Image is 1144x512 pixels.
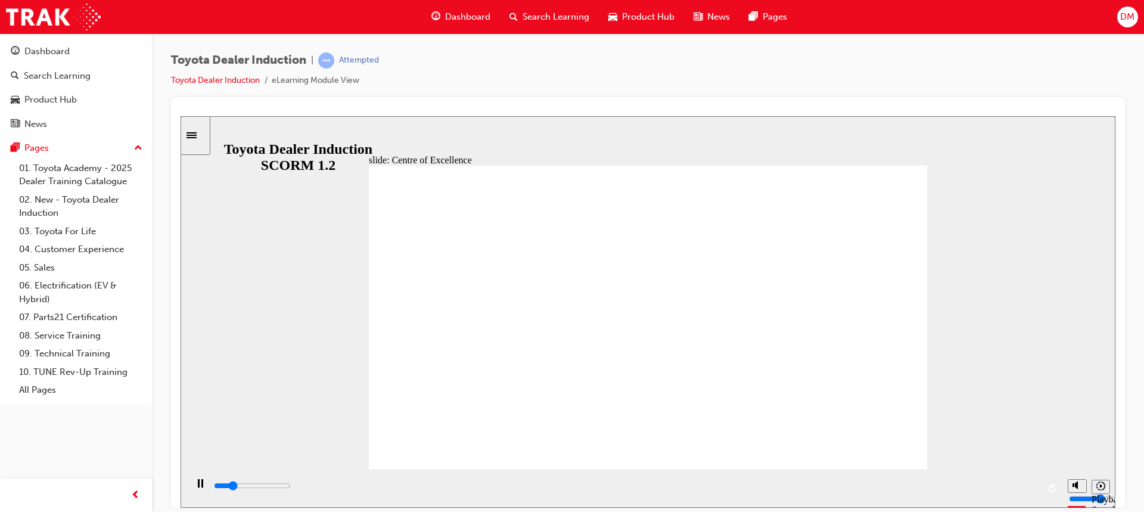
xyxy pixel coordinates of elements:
[171,54,306,67] span: Toyota Dealer Induction
[131,488,140,503] span: prev-icon
[749,10,758,24] span: pages-icon
[500,5,599,29] a: search-iconSearch Learning
[24,141,49,155] div: Pages
[5,89,147,111] a: Product Hub
[863,364,881,381] button: Replay (Ctrl+Alt+R)
[14,240,147,259] a: 04. Customer Experience
[1117,7,1138,27] button: DM
[431,10,440,24] span: guage-icon
[171,75,260,85] a: Toyota Dealer Induction
[11,46,20,57] span: guage-icon
[339,55,379,66] div: Attempted
[509,10,518,24] span: search-icon
[14,327,147,345] a: 08. Service Training
[14,363,147,381] a: 10. TUNE Rev-Up Training
[5,113,147,135] a: News
[11,143,20,154] span: pages-icon
[14,191,147,222] a: 02. New - Toyota Dealer Induction
[14,345,147,363] a: 09. Technical Training
[5,65,147,87] a: Search Learning
[763,10,787,24] span: Pages
[24,45,70,58] div: Dashboard
[6,353,881,392] div: playback controls
[5,38,147,137] button: DashboardSearch LearningProduct HubNews
[11,71,19,82] span: search-icon
[911,378,929,399] div: Playback Speed
[6,362,26,383] button: Pause (Ctrl+Alt+P)
[599,5,684,29] a: car-iconProduct Hub
[33,365,110,374] input: slide progress
[14,381,147,399] a: All Pages
[318,52,334,69] span: learningRecordVerb_ATTEMPT-icon
[14,277,147,308] a: 06. Electrification (EV & Hybrid)
[134,141,142,156] span: up-icon
[622,10,674,24] span: Product Hub
[694,10,702,24] span: news-icon
[11,95,20,105] span: car-icon
[523,10,589,24] span: Search Learning
[684,5,739,29] a: news-iconNews
[14,159,147,191] a: 01. Toyota Academy - 2025 Dealer Training Catalogue
[608,10,617,24] span: car-icon
[1120,10,1134,24] span: DM
[888,378,965,387] input: volume
[445,10,490,24] span: Dashboard
[14,222,147,241] a: 03. Toyota For Life
[887,363,906,377] button: Mute (Ctrl+Alt+M)
[422,5,500,29] a: guage-iconDashboard
[272,74,359,88] li: eLearning Module View
[14,308,147,327] a: 07. Parts21 Certification
[5,41,147,63] a: Dashboard
[24,69,91,83] div: Search Learning
[5,137,147,159] button: Pages
[707,10,730,24] span: News
[24,117,47,131] div: News
[911,364,929,378] button: Playback speed
[14,259,147,277] a: 05. Sales
[24,93,77,107] div: Product Hub
[6,4,101,30] img: Trak
[311,54,313,67] span: |
[11,119,20,130] span: news-icon
[739,5,797,29] a: pages-iconPages
[881,353,929,392] div: misc controls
